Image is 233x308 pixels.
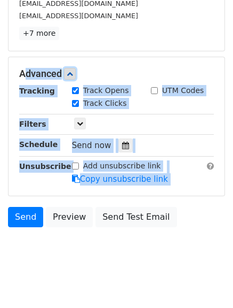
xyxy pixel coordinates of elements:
label: UTM Codes [162,85,204,96]
small: [EMAIL_ADDRESS][DOMAIN_NAME] [19,12,138,20]
label: Add unsubscribe link [83,160,161,172]
a: Send [8,207,43,227]
strong: Unsubscribe [19,162,71,171]
a: Copy unsubscribe link [72,174,168,184]
strong: Filters [19,120,46,128]
label: Track Clicks [83,98,127,109]
iframe: Chat Widget [180,257,233,308]
span: Send now [72,141,111,150]
label: Track Opens [83,85,129,96]
a: Send Test Email [95,207,176,227]
strong: Schedule [19,140,58,149]
strong: Tracking [19,87,55,95]
a: Preview [46,207,93,227]
h5: Advanced [19,68,214,80]
a: +7 more [19,27,59,40]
